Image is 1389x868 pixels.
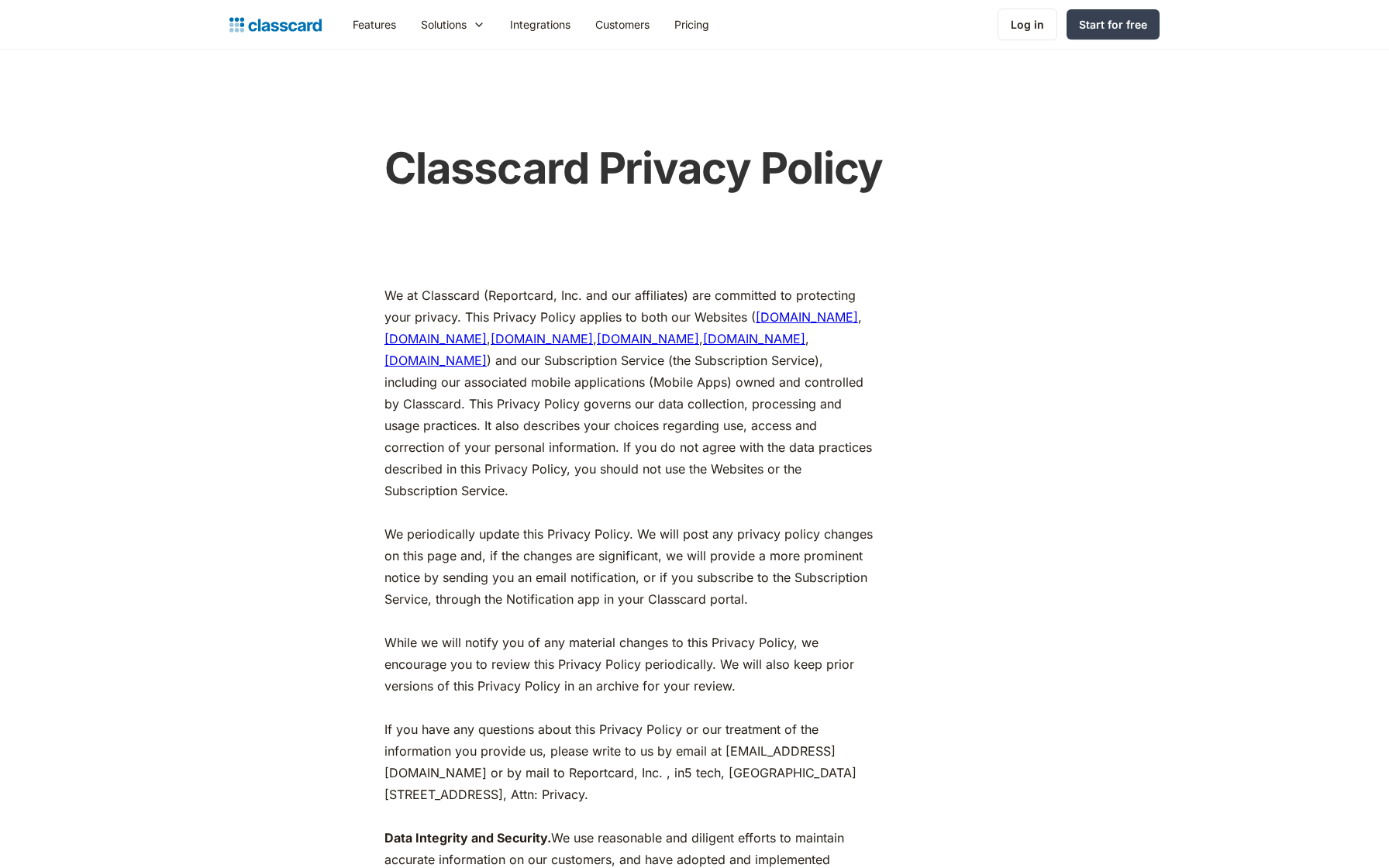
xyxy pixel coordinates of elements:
[384,830,551,846] strong: Data Integrity and Security.
[1067,9,1160,40] a: Start for free
[498,7,583,42] a: Integrations
[384,353,487,368] a: [DOMAIN_NAME]
[421,16,467,33] div: Solutions
[756,309,858,325] a: [DOMAIN_NAME]
[1079,16,1147,33] div: Start for free
[998,9,1057,40] a: Log in
[597,331,699,346] a: [DOMAIN_NAME]
[1011,16,1044,33] div: Log in
[703,331,805,346] a: [DOMAIN_NAME]
[583,7,662,42] a: Customers
[491,331,593,346] a: [DOMAIN_NAME]
[662,7,722,42] a: Pricing
[384,331,487,346] a: [DOMAIN_NAME]
[340,7,408,42] a: Features
[408,7,498,42] div: Solutions
[384,143,989,195] h1: Classcard Privacy Policy
[229,14,322,36] a: Logo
